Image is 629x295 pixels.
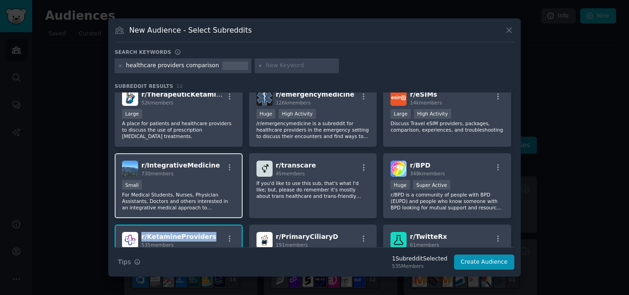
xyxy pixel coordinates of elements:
[122,191,235,211] p: For Medical Students, Nurses, Physician Assistants, Doctors and others interested in an integrati...
[141,242,174,248] span: 535 members
[276,242,308,248] span: 191 members
[414,109,451,119] div: High Activity
[390,90,407,106] img: eSIMs
[392,263,447,269] div: 535 Members
[410,91,437,98] span: r/ eSIMs
[176,83,183,89] span: 10
[410,100,442,105] span: 14k members
[390,109,411,119] div: Large
[410,233,447,240] span: r/ TwitteRx
[392,255,447,263] div: 1 Subreddit Selected
[129,25,252,35] h3: New Audience - Select Subreddits
[256,109,276,119] div: Huge
[410,242,439,248] span: 61 members
[454,255,515,270] button: Create Audience
[390,180,410,190] div: Huge
[390,232,407,248] img: TwitteRx
[410,171,445,176] span: 348k members
[256,180,370,199] p: If you'd like to use this sub, that's what I'd like; but, please do remember it's mostly about tr...
[141,100,173,105] span: 52k members
[276,91,355,98] span: r/ emergencymedicine
[390,120,504,133] p: Discuss Travel eSIM providers, packages, comparison, experiences, and troubleshooting
[413,180,450,190] div: Super Active
[122,161,138,177] img: IntegrativeMedicine
[276,100,311,105] span: 126k members
[279,109,316,119] div: High Activity
[122,109,142,119] div: Large
[122,120,235,139] p: A place for patients and healthcare providers to discuss the use of prescription [MEDICAL_DATA] t...
[276,171,305,176] span: 45 members
[276,162,316,169] span: r/ transcare
[410,162,431,169] span: r/ BPD
[256,161,273,177] img: transcare
[122,232,138,248] img: KetamineProviders
[126,62,219,70] div: healthcare providers comparison
[256,90,273,106] img: emergencymedicine
[266,62,336,70] input: New Keyword
[256,120,370,139] p: /r/emergencymedicine is a subreddit for healthcare providers in the emergency setting to discuss ...
[118,257,131,267] span: Tips
[141,171,174,176] span: 730 members
[122,90,138,106] img: TherapeuticKetamine
[115,83,173,89] span: Subreddit Results
[141,91,225,98] span: r/ TherapeuticKetamine
[141,162,220,169] span: r/ IntegrativeMedicine
[390,191,504,211] p: r/BPD is a community of people with BPD (EUPD) and people who know someone with BPD looking for m...
[141,233,216,240] span: r/ KetamineProviders
[256,232,273,248] img: PrimaryCiliaryD
[122,180,142,190] div: Small
[115,254,144,270] button: Tips
[276,233,338,240] span: r/ PrimaryCiliaryD
[115,49,171,55] h3: Search keywords
[390,161,407,177] img: BPD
